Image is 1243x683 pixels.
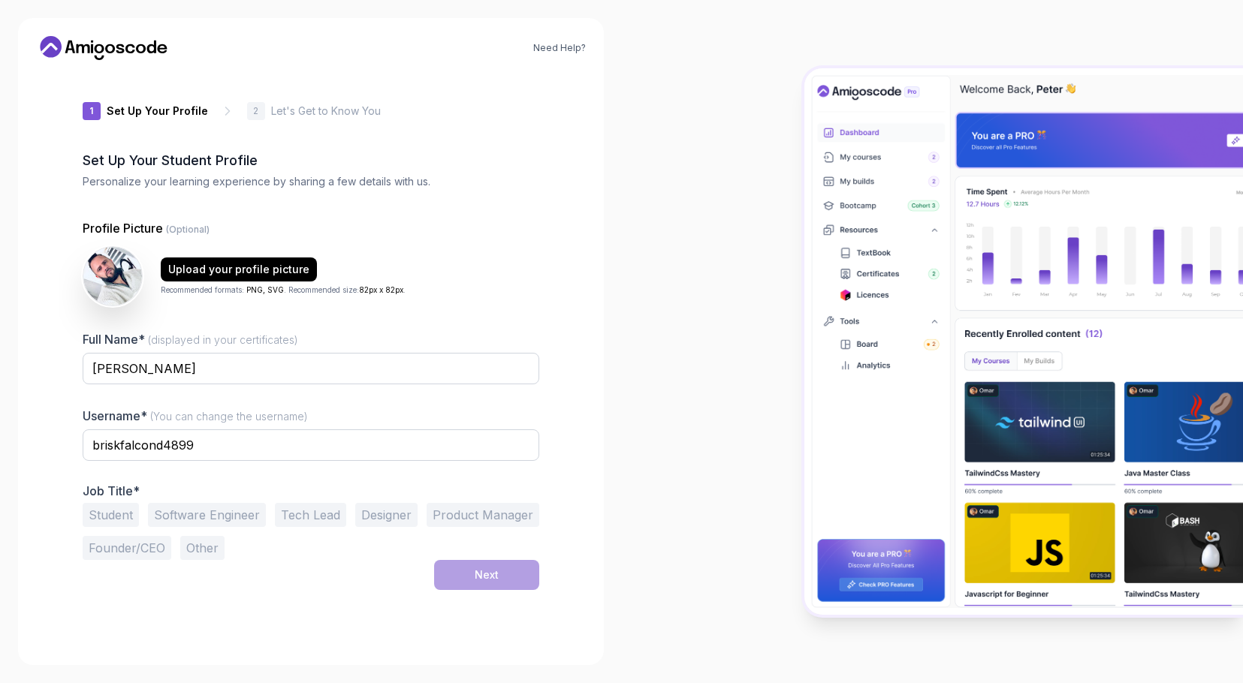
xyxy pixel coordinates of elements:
span: (displayed in your certificates) [148,333,298,346]
img: Amigoscode Dashboard [804,68,1243,615]
span: (You can change the username) [150,410,308,423]
p: Let's Get to Know You [271,104,381,119]
button: Tech Lead [275,503,346,527]
h2: Set Up Your Student Profile [83,150,539,171]
button: Designer [355,503,418,527]
span: PNG, SVG [246,285,284,294]
p: Profile Picture [83,219,539,237]
label: Full Name* [83,332,298,347]
button: Software Engineer [148,503,266,527]
label: Username* [83,408,308,423]
a: Home link [36,36,171,60]
button: Next [434,560,539,590]
input: Enter your Username [83,429,539,461]
img: user profile image [83,247,142,305]
div: Upload your profile picture [168,262,309,277]
p: 2 [253,107,258,116]
p: 1 [89,107,93,116]
button: Product Manager [427,503,539,527]
p: Personalize your learning experience by sharing a few details with us. [83,174,539,189]
div: Next [475,567,499,582]
button: Student [83,503,139,527]
button: Other [180,536,225,560]
button: Founder/CEO [83,536,171,560]
p: Recommended formats: . Recommended size: . [161,284,406,296]
a: Need Help? [533,42,586,54]
span: (Optional) [166,224,210,235]
p: Set Up Your Profile [107,104,208,119]
p: Job Title* [83,483,539,498]
button: Upload your profile picture [161,257,317,281]
input: Enter your Full Name [83,353,539,384]
span: 82px x 82px [359,285,403,294]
